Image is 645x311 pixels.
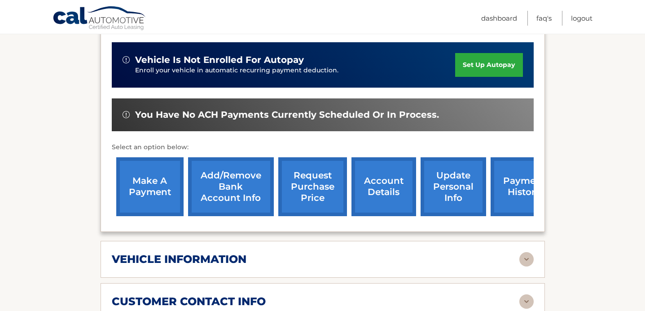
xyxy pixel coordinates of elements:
a: payment history [491,157,558,216]
a: Dashboard [481,11,517,26]
a: Cal Automotive [53,6,147,32]
p: Select an option below: [112,142,534,153]
h2: customer contact info [112,295,266,308]
span: vehicle is not enrolled for autopay [135,54,304,66]
a: request purchase price [278,157,347,216]
a: Add/Remove bank account info [188,157,274,216]
img: accordion-rest.svg [519,252,534,267]
a: FAQ's [536,11,552,26]
a: make a payment [116,157,184,216]
a: account details [351,157,416,216]
span: You have no ACH payments currently scheduled or in process. [135,109,439,120]
img: alert-white.svg [123,56,130,63]
h2: vehicle information [112,253,246,266]
a: set up autopay [455,53,522,77]
img: alert-white.svg [123,111,130,118]
a: update personal info [421,157,486,216]
p: Enroll your vehicle in automatic recurring payment deduction. [135,66,456,76]
a: Logout [571,11,592,26]
img: accordion-rest.svg [519,294,534,309]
